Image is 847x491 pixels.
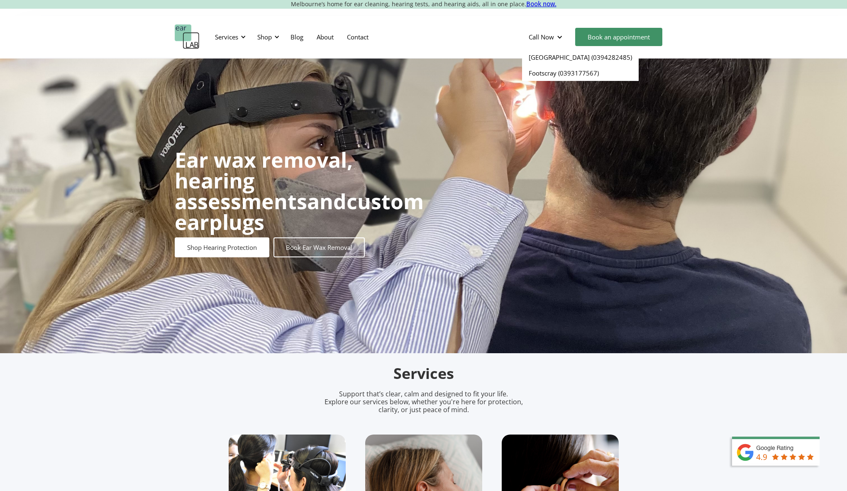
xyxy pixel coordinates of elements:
[273,237,365,257] a: Book Ear Wax Removal
[284,25,310,49] a: Blog
[522,49,639,81] nav: Call Now
[522,24,571,49] div: Call Now
[529,33,554,41] div: Call Now
[229,364,619,384] h2: Services
[215,33,238,41] div: Services
[522,49,639,65] a: [GEOGRAPHIC_DATA] (0394282485)
[175,24,200,49] a: home
[252,24,282,49] div: Shop
[210,24,248,49] div: Services
[175,149,424,232] h1: and
[257,33,272,41] div: Shop
[575,28,662,46] a: Book an appointment
[175,237,269,257] a: Shop Hearing Protection
[175,187,424,236] strong: custom earplugs
[522,65,639,81] a: Footscray (0393177567)
[314,390,534,414] p: Support that’s clear, calm and designed to fit your life. Explore our services below, whether you...
[175,146,353,215] strong: Ear wax removal, hearing assessments
[340,25,375,49] a: Contact
[310,25,340,49] a: About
